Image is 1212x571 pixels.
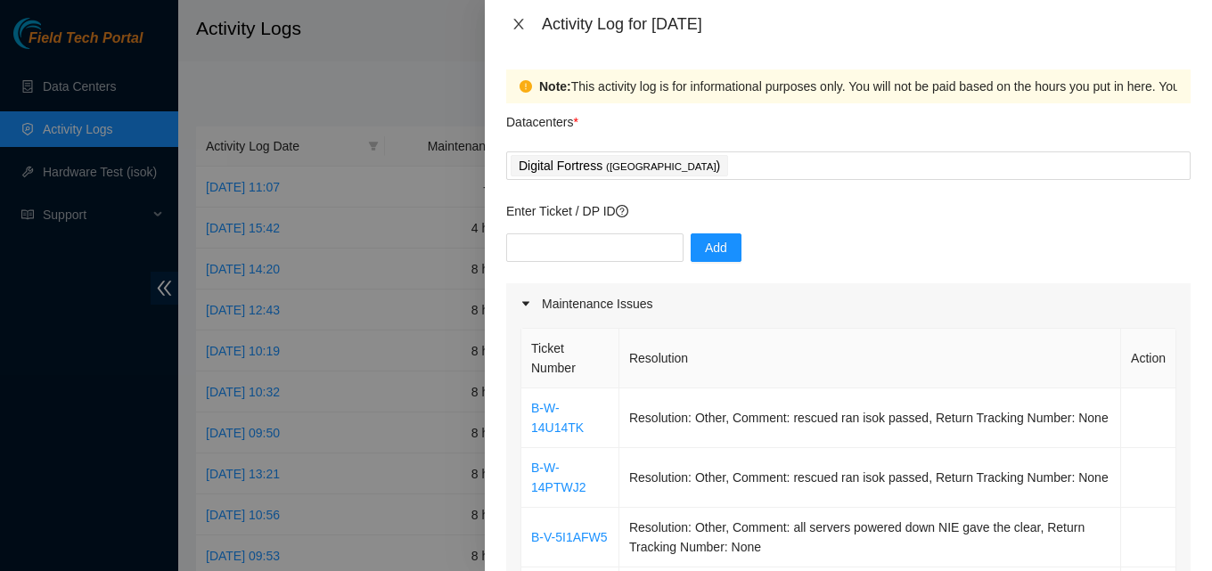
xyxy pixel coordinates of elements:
div: Activity Log for [DATE] [542,14,1191,34]
span: question-circle [616,205,628,217]
button: Close [506,16,531,33]
span: exclamation-circle [520,80,532,93]
p: Datacenters [506,103,578,132]
td: Resolution: Other, Comment: rescued ran isok passed, Return Tracking Number: None [619,448,1121,508]
a: B-W-14U14TK [531,401,584,435]
th: Action [1121,329,1176,388]
span: caret-right [520,298,531,309]
strong: Note: [539,77,571,96]
span: ( [GEOGRAPHIC_DATA] [606,161,717,172]
p: Digital Fortress ) [519,156,720,176]
a: B-V-5I1AFW5 [531,530,608,544]
td: Resolution: Other, Comment: rescued ran isok passed, Return Tracking Number: None [619,388,1121,448]
a: B-W-14PTWJ2 [531,461,586,494]
th: Resolution [619,329,1121,388]
th: Ticket Number [521,329,619,388]
span: close [512,17,526,31]
div: Maintenance Issues [506,283,1191,324]
button: Add [691,233,741,262]
span: Add [705,238,727,257]
p: Enter Ticket / DP ID [506,201,1191,221]
td: Resolution: Other, Comment: all servers powered down NIE gave the clear, Return Tracking Number: ... [619,508,1121,567]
